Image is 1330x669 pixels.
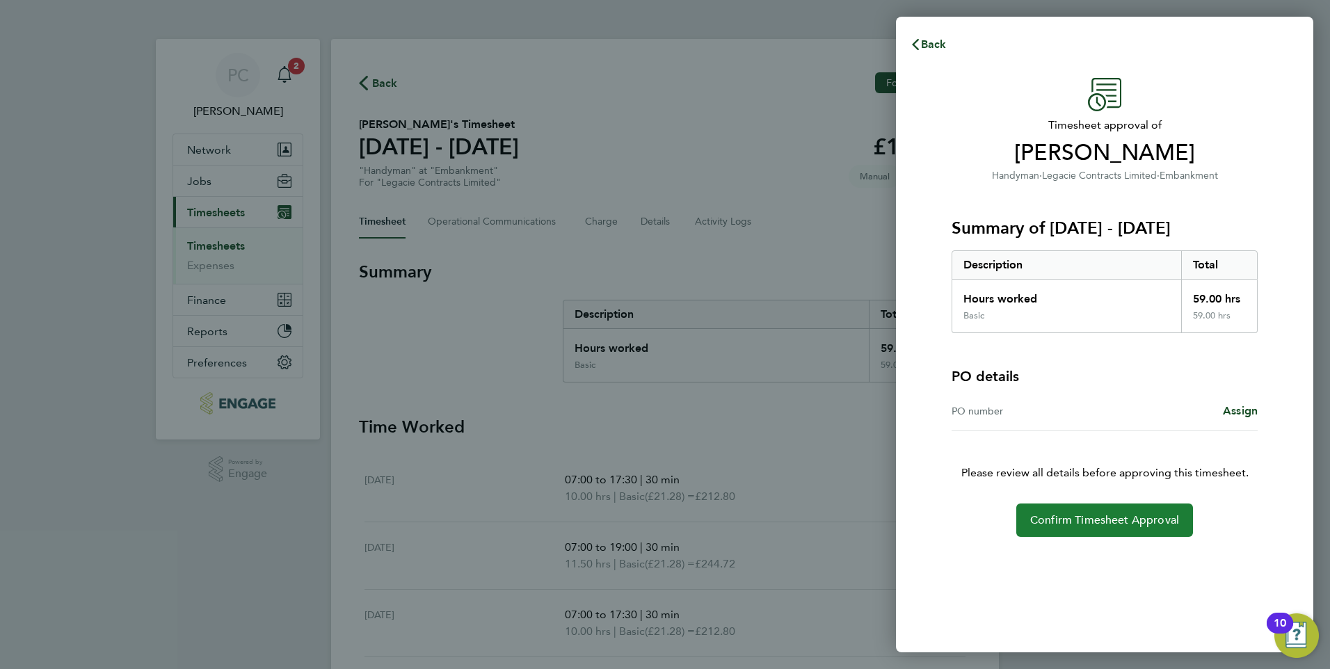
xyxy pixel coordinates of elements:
[1181,280,1258,310] div: 59.00 hrs
[952,280,1181,310] div: Hours worked
[1157,170,1160,182] span: ·
[896,31,961,58] button: Back
[935,431,1274,481] p: Please review all details before approving this timesheet.
[1274,623,1286,641] div: 10
[1160,170,1218,182] span: Embankment
[1030,513,1179,527] span: Confirm Timesheet Approval
[1274,613,1319,658] button: Open Resource Center, 10 new notifications
[952,403,1105,419] div: PO number
[1042,170,1157,182] span: Legacie Contracts Limited
[952,117,1258,134] span: Timesheet approval of
[1181,310,1258,332] div: 59.00 hrs
[1039,170,1042,182] span: ·
[952,250,1258,333] div: Summary of 15 - 21 Sep 2025
[963,310,984,321] div: Basic
[1223,403,1258,419] a: Assign
[952,251,1181,279] div: Description
[1223,404,1258,417] span: Assign
[992,170,1039,182] span: Handyman
[952,217,1258,239] h3: Summary of [DATE] - [DATE]
[1016,503,1193,537] button: Confirm Timesheet Approval
[952,366,1019,386] h4: PO details
[921,38,947,51] span: Back
[952,139,1258,167] span: [PERSON_NAME]
[1181,251,1258,279] div: Total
